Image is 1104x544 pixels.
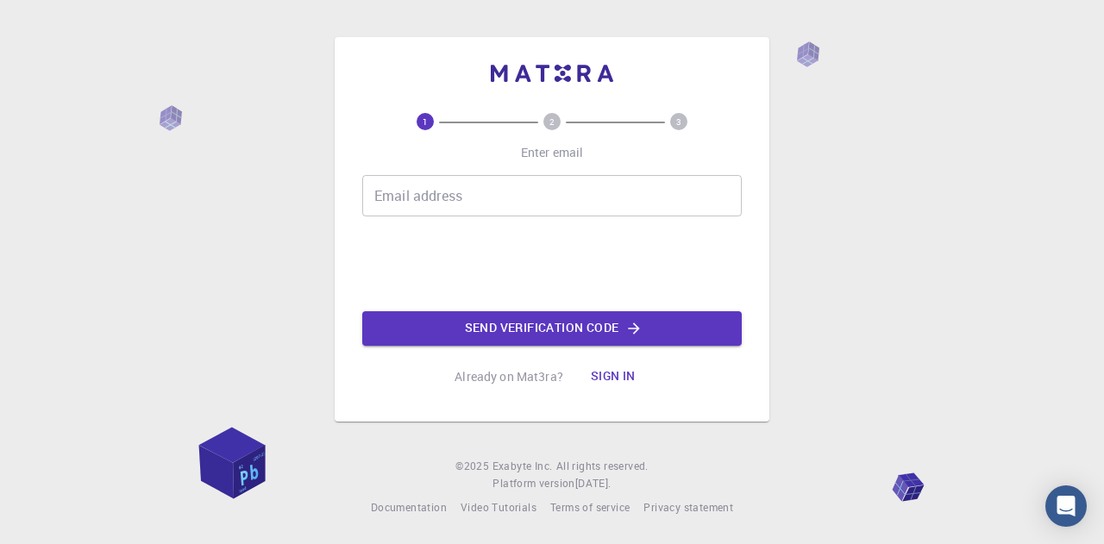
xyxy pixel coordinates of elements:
[492,475,574,492] span: Platform version
[492,458,553,475] a: Exabyte Inc.
[550,500,630,514] span: Terms of service
[371,499,447,516] a: Documentation
[550,499,630,516] a: Terms of service
[556,458,649,475] span: All rights reserved.
[575,476,612,490] span: [DATE] .
[371,500,447,514] span: Documentation
[455,368,563,385] p: Already on Mat3ra?
[549,116,555,128] text: 2
[362,311,742,346] button: Send verification code
[423,116,428,128] text: 1
[643,500,733,514] span: Privacy statement
[577,360,649,394] button: Sign in
[455,458,492,475] span: © 2025
[492,459,553,472] span: Exabyte Inc.
[676,116,681,128] text: 3
[1045,485,1087,527] div: Open Intercom Messenger
[575,475,612,492] a: [DATE].
[521,144,584,161] p: Enter email
[461,500,536,514] span: Video Tutorials
[643,499,733,516] a: Privacy statement
[461,499,536,516] a: Video Tutorials
[421,230,683,297] iframe: reCAPTCHA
